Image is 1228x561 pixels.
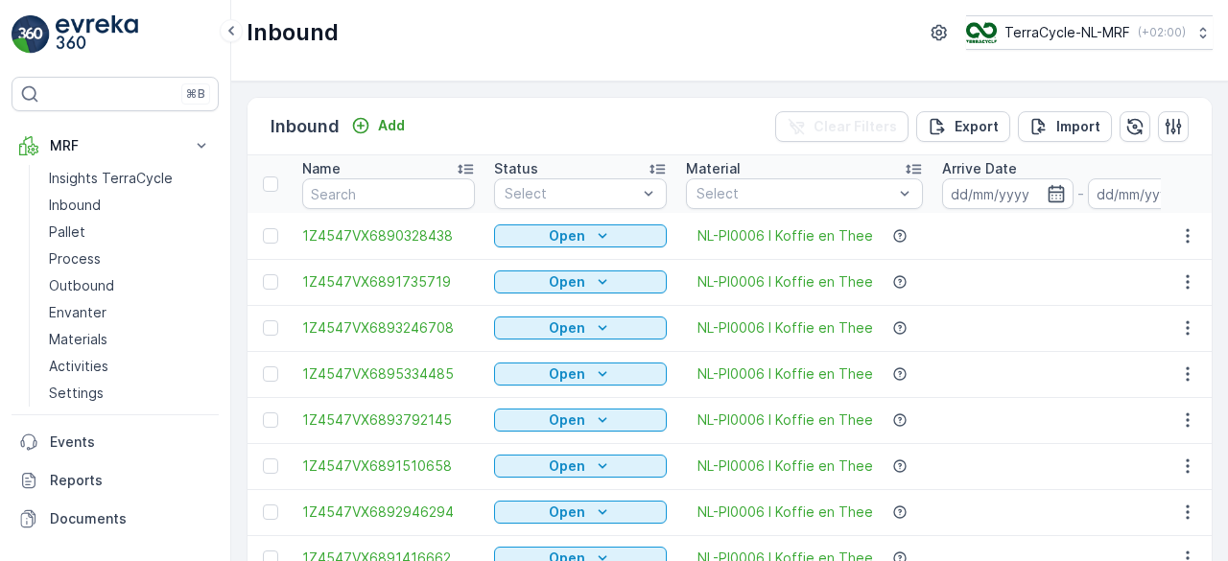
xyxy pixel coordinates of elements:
a: 1Z4547VX6890328438 [302,226,475,245]
button: Open [494,409,667,432]
a: Inbound [41,192,219,219]
button: Export [916,111,1010,142]
a: 1Z4547VX6893792145 [302,410,475,430]
button: Open [494,270,667,293]
a: NL-PI0006 I Koffie en Thee [697,364,873,384]
button: Open [494,455,667,478]
p: Inbound [247,17,339,48]
a: Reports [12,461,219,500]
div: Toggle Row Selected [263,228,278,244]
div: Toggle Row Selected [263,412,278,428]
p: - [1077,182,1084,205]
p: MRF [50,136,180,155]
a: NL-PI0006 I Koffie en Thee [697,503,873,522]
div: Toggle Row Selected [263,366,278,382]
p: Add [378,116,405,135]
button: Import [1018,111,1112,142]
p: Reports [50,471,211,490]
p: Open [549,318,585,338]
p: Arrive Date [942,159,1017,178]
a: Pallet [41,219,219,245]
a: Events [12,423,219,461]
button: Open [494,501,667,524]
p: Open [549,503,585,522]
p: Events [50,432,211,452]
p: ⌘B [186,86,205,102]
p: Activities [49,357,108,376]
p: Clear Filters [814,117,897,136]
a: Materials [41,326,219,353]
p: Status [494,159,538,178]
a: Outbound [41,272,219,299]
p: Open [549,456,585,476]
div: Toggle Row Selected [263,504,278,520]
img: TC_v739CUj.png [966,22,997,43]
input: Search [302,178,475,209]
button: Open [494,316,667,339]
p: Open [549,364,585,384]
p: Settings [49,384,104,403]
a: Activities [41,353,219,380]
p: Open [549,272,585,292]
a: 1Z4547VX6891510658 [302,456,475,476]
p: Open [549,410,585,430]
button: TerraCycle-NL-MRF(+02:00) [966,15,1213,50]
a: Documents [12,500,219,538]
div: Toggle Row Selected [263,274,278,290]
a: 1Z4547VX6891735719 [302,272,475,292]
p: Outbound [49,276,114,295]
a: 1Z4547VX6893246708 [302,318,475,338]
button: Open [494,362,667,386]
p: Process [49,249,101,269]
a: Settings [41,380,219,407]
a: Insights TerraCycle [41,165,219,192]
div: Toggle Row Selected [263,458,278,474]
p: Envanter [49,303,106,322]
p: Import [1056,117,1100,136]
a: NL-PI0006 I Koffie en Thee [697,318,873,338]
p: ( +02:00 ) [1138,25,1186,40]
a: 1Z4547VX6892946294 [302,503,475,522]
input: dd/mm/yyyy [1088,178,1219,209]
button: MRF [12,127,219,165]
p: Export [955,117,999,136]
img: logo_light-DOdMpM7g.png [56,15,138,54]
p: Material [686,159,741,178]
p: Select [697,184,893,203]
p: Inbound [271,113,340,140]
p: Pallet [49,222,85,242]
a: 1Z4547VX6895334485 [302,364,475,384]
a: NL-PI0006 I Koffie en Thee [697,456,873,476]
button: Add [343,114,413,137]
img: logo [12,15,50,54]
p: Documents [50,509,211,528]
p: Name [302,159,341,178]
p: Select [505,184,637,203]
div: Toggle Row Selected [263,320,278,336]
a: NL-PI0006 I Koffie en Thee [697,410,873,430]
p: Materials [49,330,107,349]
input: dd/mm/yyyy [942,178,1074,209]
button: Clear Filters [775,111,909,142]
button: Open [494,224,667,247]
p: Open [549,226,585,245]
p: Insights TerraCycle [49,169,173,188]
a: NL-PI0006 I Koffie en Thee [697,226,873,245]
a: Envanter [41,299,219,326]
a: Process [41,245,219,272]
a: NL-PI0006 I Koffie en Thee [697,272,873,292]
